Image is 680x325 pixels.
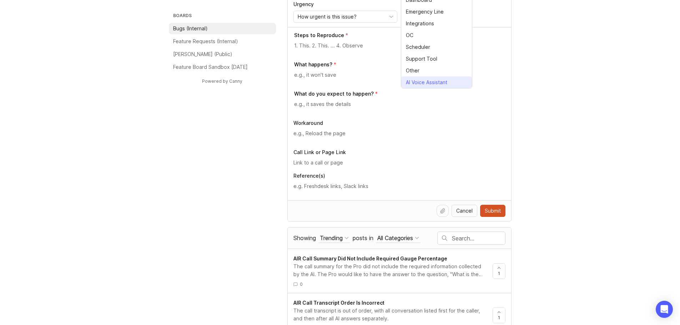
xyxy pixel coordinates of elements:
[169,36,276,47] a: Feature Requests (Internal)
[294,61,332,68] p: What happens?
[498,270,500,276] span: 1
[293,263,487,278] div: The call summary for the Pro did not include the required information collected by the AI. The Pr...
[293,149,505,156] p: Call Link or Page Link
[406,8,444,16] span: Emergency Line
[173,38,238,45] p: Feature Requests (Internal)
[173,25,208,32] p: Bugs (Internal)
[293,1,397,8] p: Urgency
[452,234,505,242] input: Search…
[293,255,493,287] a: AIR Call Summary Did Not Include Required Gauge PercentageThe call summary for the Pro did not in...
[498,315,500,321] span: 1
[293,172,505,179] p: Reference(s)
[406,55,437,63] span: Support Tool
[300,281,303,287] span: 0
[485,207,501,214] span: Submit
[386,14,397,20] svg: toggle icon
[169,49,276,60] a: [PERSON_NAME] (Public)
[293,159,505,167] input: Link to a call or page
[293,300,384,306] span: AIR Call Transcript Order Is Incorrect
[172,11,276,21] h3: Boards
[353,234,373,242] span: posts in
[456,207,473,214] span: Cancel
[493,263,505,279] button: 1
[320,234,343,242] div: Trending
[376,233,420,243] button: posts in
[298,13,357,21] span: How urgent is this issue?
[293,234,316,242] span: Showing
[169,23,276,34] a: Bugs (Internal)
[406,31,413,39] span: OC
[406,20,434,27] span: Integrations
[656,301,673,318] div: Open Intercom Messenger
[293,255,447,261] span: AIR Call Summary Did Not Include Required Gauge Percentage
[377,234,413,242] div: All Categories
[318,233,350,243] button: Showing
[169,61,276,73] a: Feature Board Sandbox [DATE]
[173,64,248,71] p: Feature Board Sandbox [DATE]
[173,51,232,58] p: [PERSON_NAME] (Public)
[406,43,430,51] span: Scheduler
[294,32,344,39] p: Steps to Reproduce
[293,11,397,23] div: toggle menu
[293,307,487,323] div: The call transcript is out of order, with all conversation listed first for the caller, and then ...
[452,205,477,217] button: Cancel
[493,308,505,323] button: 1
[406,67,419,75] span: Other
[294,90,374,97] p: What do you expect to happen?
[201,77,243,85] a: Powered by Canny
[406,78,447,86] span: AI Voice Assistant
[293,120,505,127] p: Workaround
[480,205,505,217] button: Submit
